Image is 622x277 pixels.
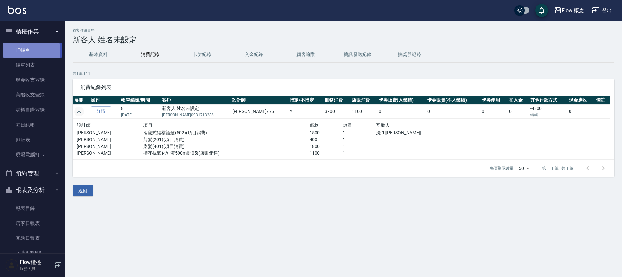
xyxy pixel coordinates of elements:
[120,105,160,119] td: 8
[77,123,91,128] span: 設計師
[529,96,567,105] th: 其他付款方式
[377,96,426,105] th: 卡券販賣(入業績)
[376,129,476,136] p: 洗-1[[PERSON_NAME]]
[228,47,280,62] button: 入金紀錄
[350,96,377,105] th: 店販消費
[8,6,26,14] img: Logo
[480,96,507,105] th: 卡券使用
[3,43,62,58] a: 打帳單
[310,143,343,150] p: 1800
[589,5,614,17] button: 登出
[507,96,529,105] th: 扣入金
[343,143,376,150] p: 1
[3,103,62,117] a: 材料自購登錄
[20,259,53,266] h5: Flow櫃檯
[343,129,376,136] p: 1
[143,136,309,143] p: 剪髮(201)(項目消費)
[3,147,62,162] a: 現場電腦打卡
[160,105,231,119] td: 新客人 姓名未設定
[310,129,343,136] p: 1500
[20,266,53,271] p: 服務人員
[323,105,350,119] td: 3700
[143,123,153,128] span: 項目
[384,47,435,62] button: 抽獎券紀錄
[343,150,376,157] p: 1
[3,231,62,246] a: 互助日報表
[426,96,480,105] th: 卡券販賣(不入業績)
[567,96,594,105] th: 現金應收
[5,259,18,272] img: Person
[231,96,288,105] th: 設計師
[3,201,62,216] a: 報表目錄
[480,105,507,119] td: 0
[143,143,309,150] p: 染髮(401)(項目消費)
[343,123,352,128] span: 數量
[332,47,384,62] button: 簡訊發送紀錄
[350,105,377,119] td: 1100
[91,106,111,116] a: 詳情
[77,129,143,136] p: [PERSON_NAME]
[3,182,62,198] button: 報表及分析
[310,136,343,143] p: 400
[143,150,309,157] p: 櫻花抗氧化乳液500ml(h05)(店販銷售)
[77,150,143,157] p: [PERSON_NAME]
[121,112,159,118] p: [DATE]
[3,72,62,87] a: 現金收支登錄
[89,96,120,105] th: 操作
[542,165,573,171] p: 第 1–1 筆 共 1 筆
[551,4,587,17] button: Flow 概念
[73,185,93,197] button: 返回
[562,6,584,15] div: Flow 概念
[3,23,62,40] button: 櫃檯作業
[310,123,319,128] span: 價格
[124,47,176,62] button: 消費記錄
[3,117,62,132] a: 每日結帳
[80,84,606,91] span: 消費紀錄列表
[73,47,124,62] button: 基本資料
[490,165,513,171] p: 每頁顯示數量
[120,96,160,105] th: 帳單編號/時間
[288,96,323,105] th: 指定/不指定
[3,58,62,72] a: 帳單列表
[3,165,62,182] button: 預約管理
[231,105,288,119] td: [PERSON_NAME] / /5
[594,96,610,105] th: 備註
[377,105,426,119] td: 0
[160,96,231,105] th: 客戶
[73,35,614,44] h3: 新客人 姓名未設定
[507,105,529,119] td: 0
[516,160,532,177] div: 50
[3,87,62,102] a: 高階收支登錄
[376,123,390,128] span: 互助人
[323,96,350,105] th: 服務消費
[426,105,480,119] td: 0
[162,112,229,118] p: [PERSON_NAME]0931713288
[280,47,332,62] button: 顧客追蹤
[530,112,566,118] p: 轉帳
[310,150,343,157] p: 1100
[567,105,594,119] td: 0
[73,71,614,76] p: 共 1 筆, 1 / 1
[3,246,62,260] a: 互助點數明細
[143,129,309,136] p: 兩段式結構護髮(502)(項目消費)
[176,47,228,62] button: 卡券紀錄
[343,136,376,143] p: 1
[529,105,567,119] td: -4800
[73,96,89,105] th: 展開
[74,107,84,116] button: expand row
[77,136,143,143] p: [PERSON_NAME]
[3,132,62,147] a: 排班表
[535,4,548,17] button: save
[73,28,614,33] h2: 顧客詳細資料
[288,105,323,119] td: Y
[3,216,62,231] a: 店家日報表
[77,143,143,150] p: [PERSON_NAME]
